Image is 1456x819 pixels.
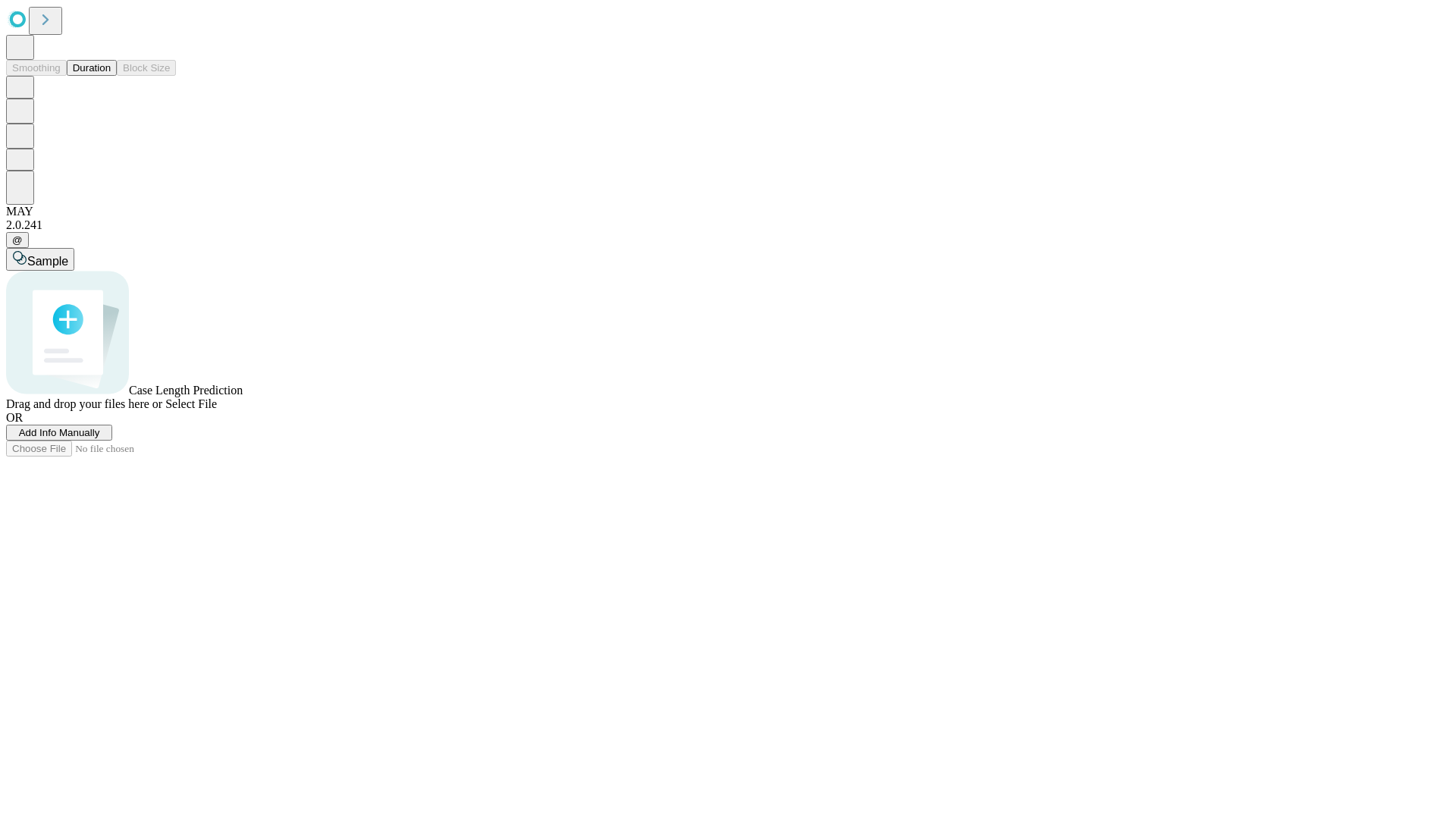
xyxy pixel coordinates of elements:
[6,218,1450,232] div: 2.0.241
[67,60,117,76] button: Duration
[6,397,162,410] span: Drag and drop your files here or
[6,411,23,424] span: OR
[6,60,67,76] button: Smoothing
[6,205,1450,218] div: MAY
[6,425,112,441] button: Add Info Manually
[117,60,176,76] button: Block Size
[129,384,243,397] span: Case Length Prediction
[6,248,74,271] button: Sample
[6,232,29,248] button: @
[165,397,217,410] span: Select File
[27,255,68,268] span: Sample
[12,234,23,246] span: @
[19,427,100,438] span: Add Info Manually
